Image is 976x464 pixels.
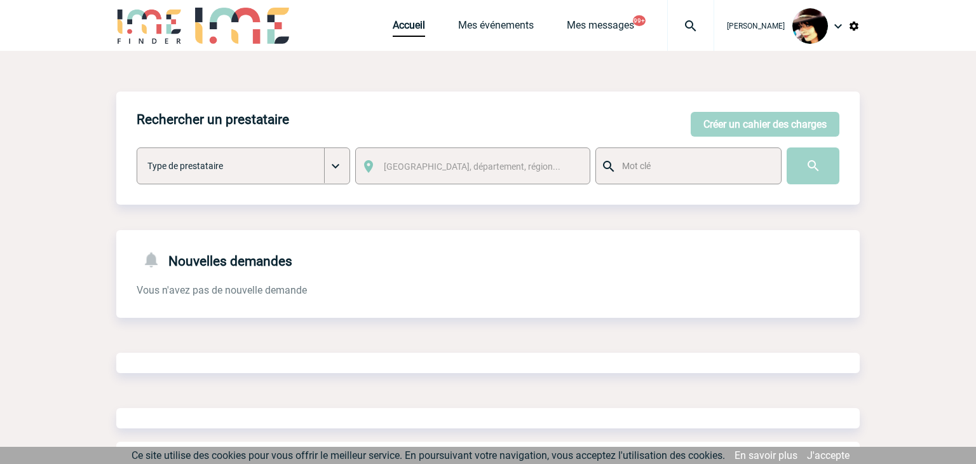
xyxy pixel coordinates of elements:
[137,112,289,127] h4: Rechercher un prestataire
[735,449,797,461] a: En savoir plus
[619,158,769,174] input: Mot clé
[807,449,850,461] a: J'accepte
[727,22,785,31] span: [PERSON_NAME]
[137,250,292,269] h4: Nouvelles demandes
[633,15,646,26] button: 99+
[132,449,725,461] span: Ce site utilise des cookies pour vous offrir le meilleur service. En poursuivant votre navigation...
[792,8,828,44] img: 101023-0.jpg
[787,147,839,184] input: Submit
[393,19,425,37] a: Accueil
[142,250,168,269] img: notifications-24-px-g.png
[384,161,560,172] span: [GEOGRAPHIC_DATA], département, région...
[116,8,182,44] img: IME-Finder
[567,19,634,37] a: Mes messages
[137,284,307,296] span: Vous n'avez pas de nouvelle demande
[458,19,534,37] a: Mes événements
